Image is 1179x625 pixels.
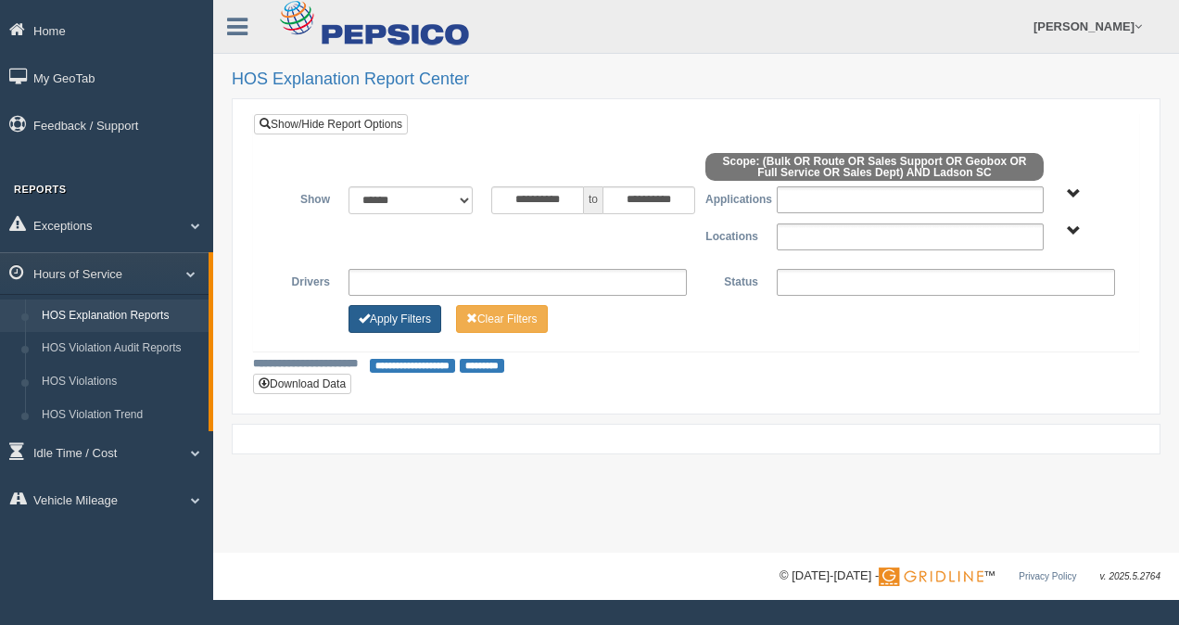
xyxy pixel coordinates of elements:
label: Drivers [268,269,339,291]
label: Applications [696,186,767,209]
a: Privacy Policy [1019,571,1076,581]
button: Change Filter Options [456,305,548,333]
button: Download Data [253,374,351,394]
span: Scope: (Bulk OR Route OR Sales Support OR Geobox OR Full Service OR Sales Dept) AND Ladson SC [705,153,1044,181]
label: Status [696,269,767,291]
a: Show/Hide Report Options [254,114,408,134]
button: Change Filter Options [349,305,441,333]
h2: HOS Explanation Report Center [232,70,1160,89]
span: to [584,186,602,214]
label: Show [268,186,339,209]
a: HOS Violation Audit Reports [33,332,209,365]
a: HOS Violations [33,365,209,399]
img: Gridline [879,568,983,586]
div: © [DATE]-[DATE] - ™ [780,567,1160,586]
a: HOS Violation Trend [33,399,209,432]
label: Locations [696,223,767,246]
span: v. 2025.5.2764 [1100,571,1160,581]
a: HOS Explanation Reports [33,300,209,333]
